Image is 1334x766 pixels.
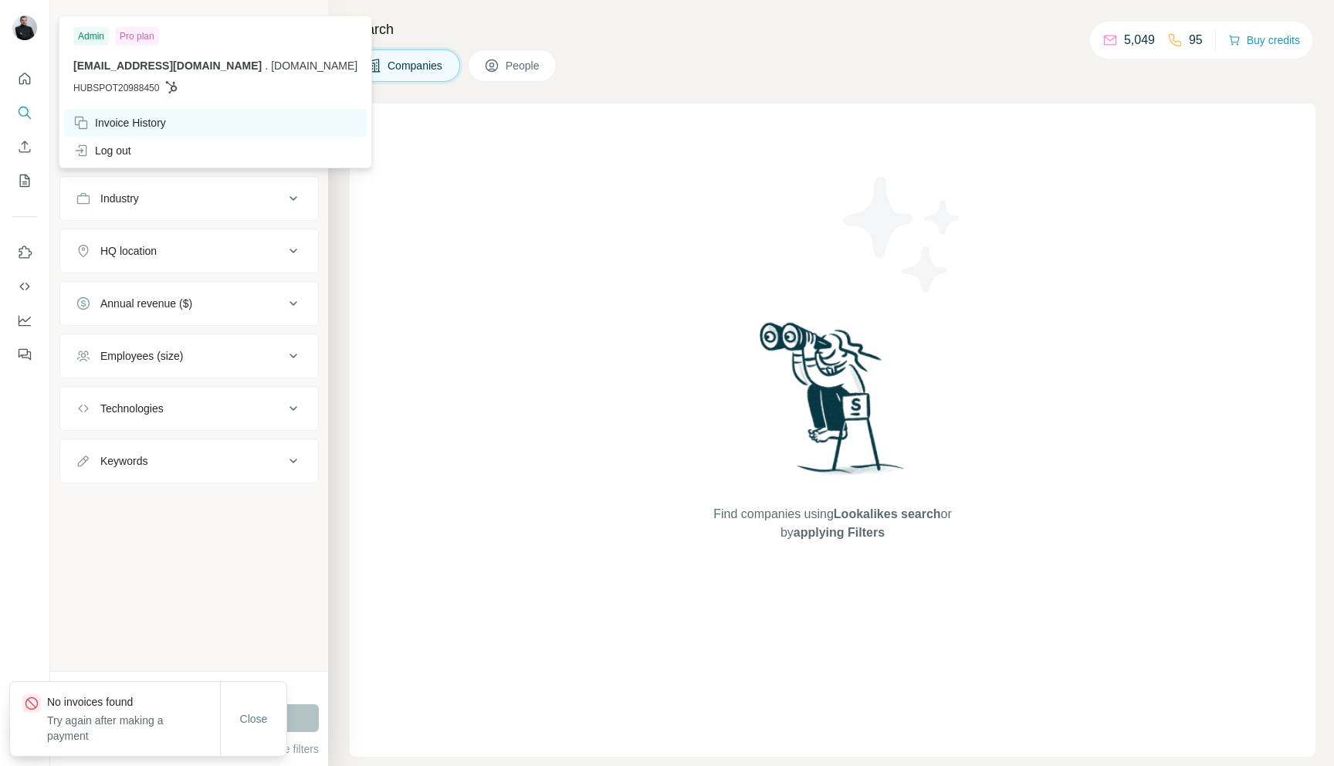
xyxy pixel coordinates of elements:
span: Companies [388,58,444,73]
div: Pro plan [115,27,159,46]
button: HQ location [60,232,318,269]
div: Annual revenue ($) [100,296,192,311]
span: Find companies using or by [709,505,956,542]
button: Quick start [12,65,37,93]
span: People [506,58,541,73]
div: HQ location [100,243,157,259]
div: Invoice History [73,115,166,130]
img: Surfe Illustration - Woman searching with binoculars [753,318,913,490]
img: Avatar [12,15,37,40]
h4: Search [350,19,1315,40]
span: [EMAIL_ADDRESS][DOMAIN_NAME] [73,59,262,72]
button: Hide [269,9,328,32]
p: 5,049 [1124,31,1155,49]
div: Technologies [100,401,164,416]
button: Industry [60,180,318,217]
button: Employees (size) [60,337,318,375]
div: New search [59,14,108,28]
p: Try again after making a payment [47,713,220,744]
span: Lookalikes search [834,507,941,520]
button: Enrich CSV [12,133,37,161]
p: 95 [1189,31,1203,49]
div: Keywords [100,453,147,469]
button: Buy credits [1228,29,1300,51]
span: applying Filters [794,526,885,539]
button: My lists [12,167,37,195]
img: Surfe Illustration - Stars [833,165,972,304]
button: Search [12,99,37,127]
p: No invoices found [47,694,220,710]
div: Industry [100,191,139,206]
button: Close [229,705,279,733]
button: Feedback [12,341,37,368]
span: . [265,59,268,72]
button: Use Surfe on LinkedIn [12,239,37,266]
button: Use Surfe API [12,273,37,300]
button: Dashboard [12,307,37,334]
button: Annual revenue ($) [60,285,318,322]
div: Employees (size) [100,348,183,364]
span: HUBSPOT20988450 [73,81,159,95]
div: Admin [73,27,109,46]
span: Close [240,711,268,727]
button: Keywords [60,442,318,480]
span: [DOMAIN_NAME] [271,59,357,72]
button: Technologies [60,390,318,427]
div: Log out [73,143,131,158]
